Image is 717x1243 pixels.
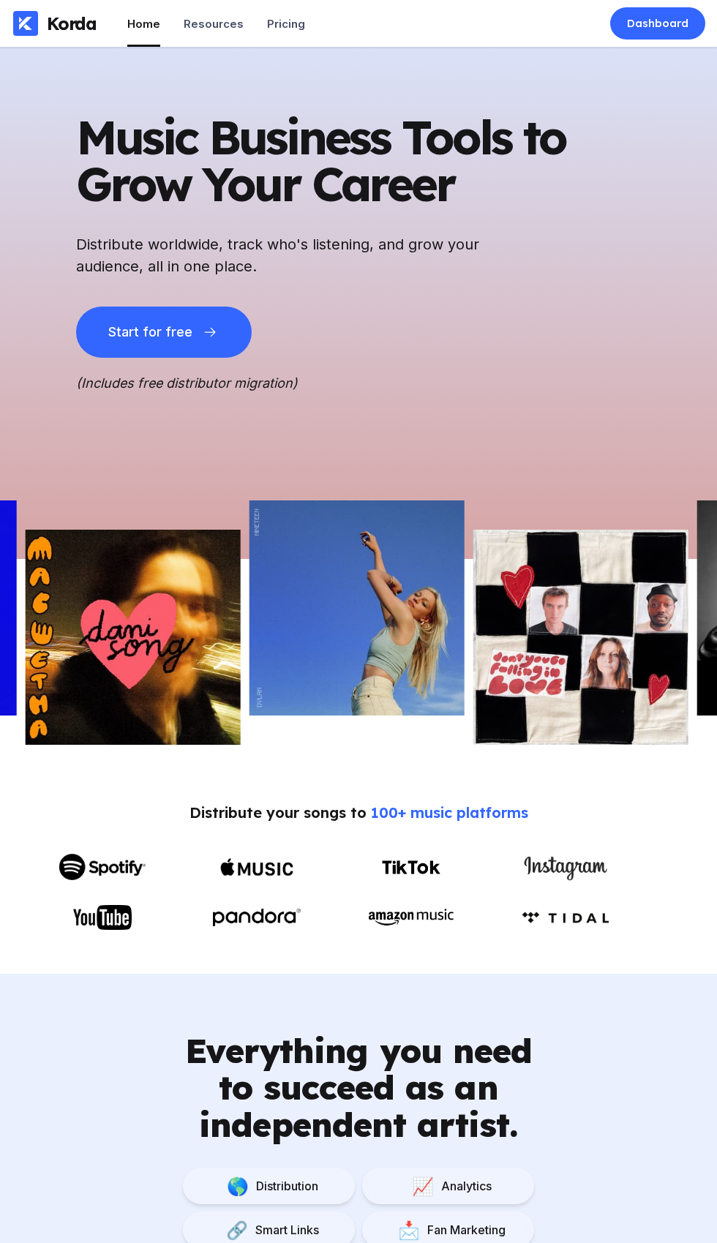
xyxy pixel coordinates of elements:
[183,1032,534,1144] div: Everything you need to succeed as an independent artist.
[76,233,544,277] h2: Distribute worldwide, track who's listening, and grow your audience, all in one place.
[108,325,192,339] div: Start for free
[219,1220,248,1241] div: 🔗
[249,500,465,716] img: Picture of the author
[522,912,609,924] img: Amazon
[367,905,455,929] img: Amazon
[420,1223,506,1237] div: Fan Marketing
[76,375,298,391] i: (Includes free distributor migration)
[73,905,132,929] img: YouTube
[59,854,146,880] img: Spotify
[405,1176,434,1197] div: 📈
[26,530,241,745] img: Picture of the author
[522,852,609,883] img: Instagram
[220,846,293,887] img: Apple Music
[627,16,688,31] div: Dashboard
[434,1179,492,1193] div: Analytics
[76,307,252,358] button: Start for free
[127,17,160,31] div: Home
[391,1220,420,1241] div: 📩
[371,803,528,822] span: 100+ music platforms
[249,1179,318,1193] div: Distribution
[473,530,688,745] img: Picture of the author
[189,803,528,822] div: Distribute your songs to
[184,17,244,31] div: Resources
[248,1223,319,1237] div: Smart Links
[76,113,603,207] h1: Music Business Tools to Grow Your Career
[267,17,305,31] div: Pricing
[47,12,97,34] div: Korda
[219,1176,249,1197] div: 🌎
[610,7,705,40] a: Dashboard
[213,909,301,926] img: Pandora
[382,860,440,874] img: TikTok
